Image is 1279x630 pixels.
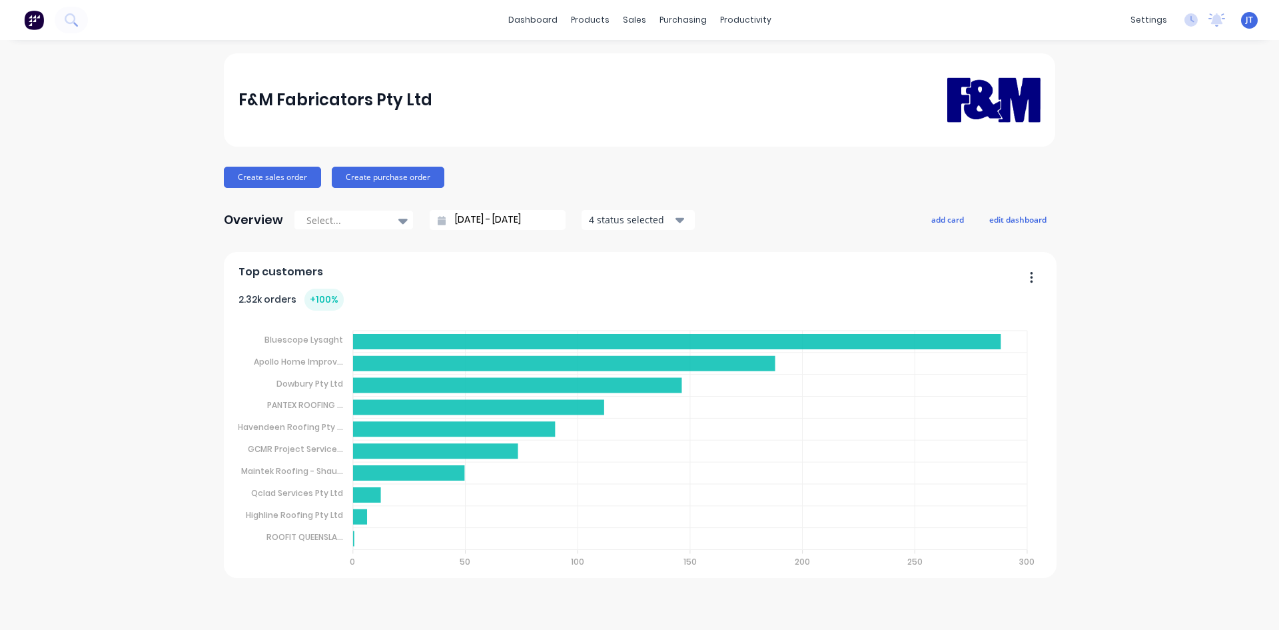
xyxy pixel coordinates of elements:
[241,465,343,477] tspan: Maintek Roofing - Shau...
[713,10,778,30] div: productivity
[267,399,343,411] tspan: PANTEX ROOFING ...
[653,10,713,30] div: purchasing
[1020,556,1035,567] tspan: 300
[683,556,697,567] tspan: 150
[276,377,343,389] tspan: Dowbury Pty Ltd
[582,210,695,230] button: 4 status selected
[266,531,343,543] tspan: ROOFIT QUEENSLA...
[923,211,973,228] button: add card
[616,10,653,30] div: sales
[238,87,432,113] div: F&M Fabricators Pty Ltd
[248,443,343,455] tspan: GCMR Project Service...
[238,289,344,311] div: 2.32k orders
[251,487,343,499] tspan: Qclad Services Pty Ltd
[224,167,321,188] button: Create sales order
[304,289,344,311] div: + 100 %
[332,167,444,188] button: Create purchase order
[264,334,343,345] tspan: Bluescope Lysaght
[24,10,44,30] img: Factory
[795,556,810,567] tspan: 200
[502,10,564,30] a: dashboard
[947,58,1041,141] img: F&M Fabricators Pty Ltd
[1124,10,1174,30] div: settings
[564,10,616,30] div: products
[224,207,283,233] div: Overview
[254,356,343,367] tspan: Apollo Home Improv...
[350,556,355,567] tspan: 0
[246,509,343,521] tspan: Highline Roofing Pty Ltd
[460,556,470,567] tspan: 50
[1246,14,1253,26] span: JT
[238,421,343,433] tspan: Havendeen Roofing Pty ...
[907,556,923,567] tspan: 250
[238,264,323,280] span: Top customers
[571,556,584,567] tspan: 100
[589,213,673,227] div: 4 status selected
[981,211,1055,228] button: edit dashboard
